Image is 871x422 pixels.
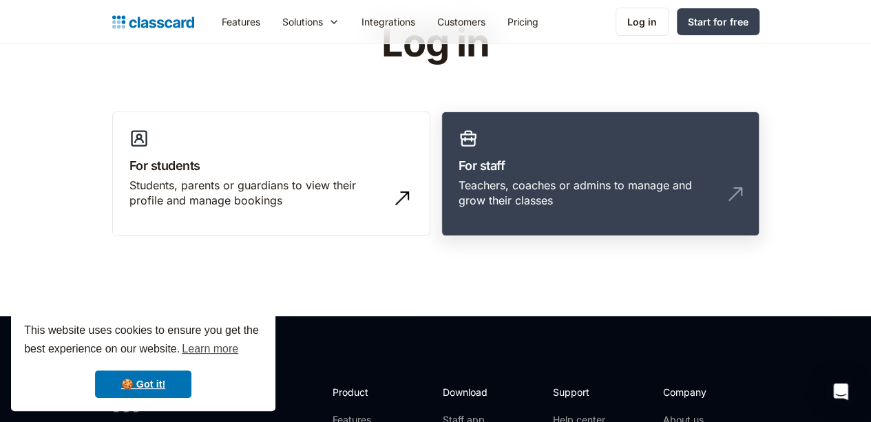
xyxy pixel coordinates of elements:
h2: Support [553,385,609,399]
a: Customers [426,6,496,37]
div: Log in [627,14,657,29]
h2: Product [333,385,406,399]
a: Integrations [350,6,426,37]
h1: Log in [217,22,654,65]
a: Start for free [677,8,759,35]
a: home [112,12,194,32]
div: Open Intercom Messenger [824,375,857,408]
div: Start for free [688,14,748,29]
a: For staffTeachers, coaches or admins to manage and grow their classes [441,112,759,237]
a: For studentsStudents, parents or guardians to view their profile and manage bookings [112,112,430,237]
h2: Download [443,385,499,399]
a: dismiss cookie message [95,370,191,398]
div: Teachers, coaches or admins to manage and grow their classes [459,178,715,209]
div: Students, parents or guardians to view their profile and manage bookings [129,178,386,209]
a: Pricing [496,6,549,37]
div: Solutions [271,6,350,37]
div: Solutions [282,14,323,29]
h3: For staff [459,156,742,175]
h2: Company [663,385,755,399]
h3: For students [129,156,413,175]
a: Log in [616,8,669,36]
div: cookieconsent [11,309,275,411]
a: Features [211,6,271,37]
span: This website uses cookies to ensure you get the best experience on our website. [24,322,262,359]
a: learn more about cookies [180,339,240,359]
